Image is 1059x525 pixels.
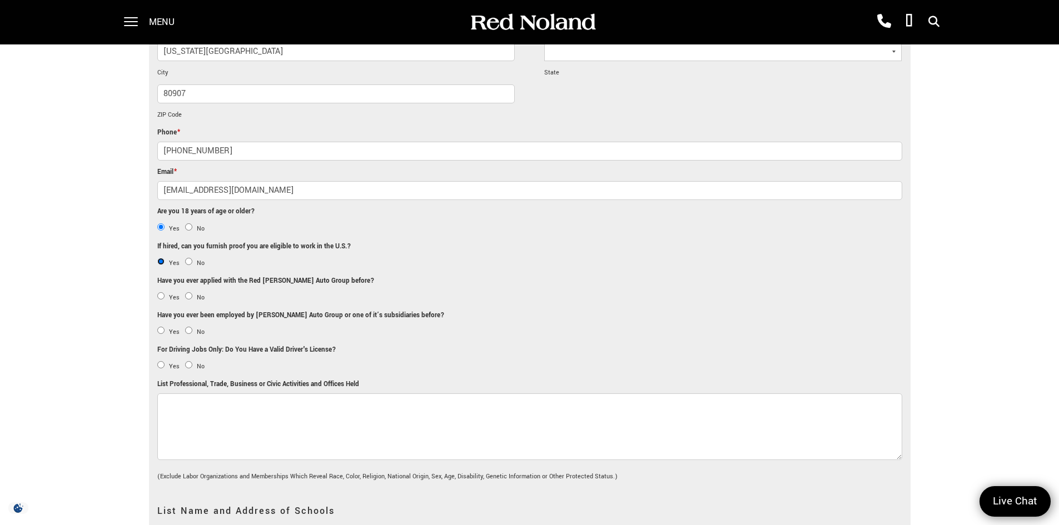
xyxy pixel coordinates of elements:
[157,166,177,178] label: Email
[6,502,31,514] img: Opt-Out Icon
[157,206,255,218] label: Are you 18 years of age or older?
[157,241,351,253] label: If hired, can you furnish proof you are eligible to work in the U.S.?
[157,309,444,322] label: Have you ever been employed by [PERSON_NAME] Auto Group or one of it’s subsidiaries before?
[169,326,180,338] label: Yes
[197,361,205,373] label: No
[980,486,1051,517] a: Live Chat
[157,127,180,139] label: Phone
[157,378,359,391] label: List Professional, Trade, Business or Civic Activities and Offices Held
[197,257,205,269] label: No
[169,223,180,235] label: Yes
[169,292,180,304] label: Yes
[469,13,596,32] img: Red Noland Auto Group
[197,223,205,235] label: No
[169,257,180,269] label: Yes
[197,292,205,304] label: No
[157,275,374,287] label: Have you ever applied with the Red [PERSON_NAME] Auto Group before?
[544,67,559,79] label: State
[157,67,168,79] label: City
[6,502,31,514] section: Click to Open Cookie Consent Modal
[987,494,1043,509] span: Live Chat
[157,344,336,356] label: For Driving Jobs Only: Do You Have a Valid Driver's License?
[157,499,902,523] h3: List Name and Address of Schools
[157,109,182,121] label: ZIP Code
[169,361,180,373] label: Yes
[157,471,618,483] div: (Exclude Labor Organizations and Memberships Which Reveal Race, Color, Religion, National Origin,...
[197,326,205,338] label: No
